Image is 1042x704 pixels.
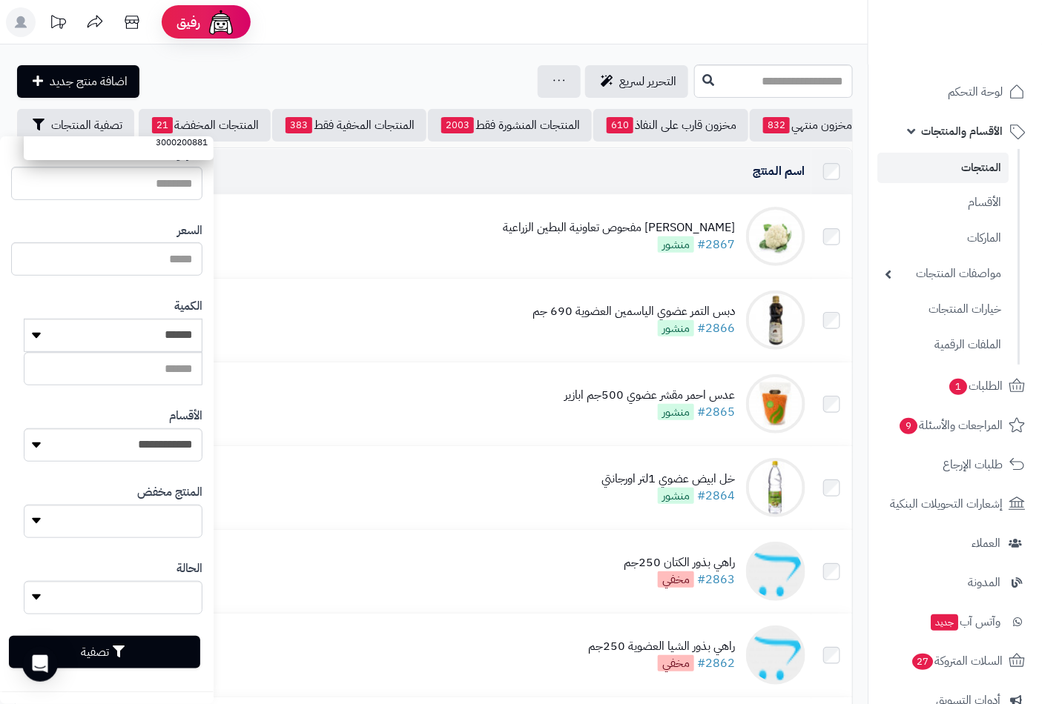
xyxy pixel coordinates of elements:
[174,298,202,315] label: الكمية
[941,37,1028,68] img: logo-2.png
[972,533,1000,554] span: العملاء
[763,117,790,133] span: 832
[912,654,933,670] span: 27
[750,109,864,142] a: مخزون منتهي832
[601,471,735,488] div: خل ابيض عضوي 1لتر اورجانتي
[17,109,134,142] button: تصفية المنتجات
[877,222,1009,254] a: الماركات
[619,73,676,90] span: التحرير لسريع
[877,258,1009,290] a: مواصفات المنتجات
[968,572,1000,593] span: المدونة
[898,415,1003,436] span: المراجعات والأسئلة
[564,387,735,404] div: عدس احمر مقشر عضوي 500جم ابازير
[658,236,694,253] span: منشور
[746,290,805,350] img: دبس التمر عضوي الياسمين العضوية 690 جم
[877,329,1009,361] a: الملفات الرقمية
[900,418,917,434] span: 9
[658,571,694,588] span: مخفي
[24,129,214,156] a: 3000200881
[697,487,735,505] a: #2864
[929,611,1000,632] span: وآتس آب
[746,458,805,517] img: خل ابيض عضوي 1لتر اورجانتي
[503,219,735,236] div: [PERSON_NAME] مفحوص تعاونية البطين الزراعية
[152,117,173,133] span: 21
[753,162,805,180] a: اسم المنتج
[428,109,592,142] a: المنتجات المنشورة فقط2003
[658,488,694,504] span: منشور
[877,604,1033,640] a: وآتس آبجديد
[877,447,1033,482] a: طلبات الإرجاع
[17,65,139,98] a: اضافة منتج جديد
[746,625,805,685] img: راهي بذور الشيا العضوية 250جم
[746,207,805,266] img: زهرة حبه مفحوص تعاونية البطين الزراعية
[286,117,312,133] span: 383
[697,403,735,421] a: #2865
[50,73,128,90] span: اضافة منتج جديد
[877,525,1033,561] a: العملاء
[658,320,694,336] span: منشور
[877,153,1009,183] a: المنتجات
[911,651,1003,671] span: السلات المتروكة
[746,374,805,434] img: عدس احمر مقشر عضوي 500جم ابازير
[532,303,735,320] div: دبس التمر عضوي الياسمين العضوية 690 جم
[139,109,271,142] a: المنتجات المخفضة21
[949,379,967,395] span: 1
[877,368,1033,404] a: الطلبات1
[658,655,694,671] span: مخفي
[441,117,474,133] span: 2003
[697,571,735,588] a: #2863
[39,7,76,41] a: تحديثات المنصة
[877,74,1033,110] a: لوحة التحكم
[697,654,735,672] a: #2862
[169,408,202,425] label: الأقسام
[746,542,805,601] img: راهي بذور الكتان 250جم
[877,408,1033,443] a: المراجعات والأسئلة9
[697,236,735,253] a: #2867
[877,293,1009,325] a: خيارات المنتجات
[177,560,202,577] label: الحالة
[22,646,58,682] div: Open Intercom Messenger
[177,13,200,31] span: رفيق
[697,319,735,337] a: #2866
[931,614,958,631] span: جديد
[593,109,748,142] a: مخزون قارب على النفاذ610
[607,117,633,133] span: 610
[877,643,1033,679] a: السلات المتروكة27
[877,565,1033,600] a: المدونة
[658,404,694,420] span: منشور
[890,494,1003,514] span: إشعارات التحويلات البنكية
[921,121,1003,142] span: الأقسام والمنتجات
[624,554,735,571] div: راهي بذور الكتان 250جم
[9,636,200,668] button: تصفية
[948,376,1003,396] span: الطلبات
[948,82,1003,102] span: لوحة التحكم
[943,454,1003,475] span: طلبات الإرجاع
[585,65,688,98] a: التحرير لسريع
[177,222,202,239] label: السعر
[51,116,122,134] span: تصفية المنتجات
[206,7,236,37] img: ai-face.png
[137,484,202,501] label: المنتج مخفض
[272,109,426,142] a: المنتجات المخفية فقط383
[877,187,1009,219] a: الأقسام
[588,638,735,655] div: راهي بذور الشيا العضوية 250جم
[877,486,1033,522] a: إشعارات التحويلات البنكية
[171,146,202,163] label: الباركود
